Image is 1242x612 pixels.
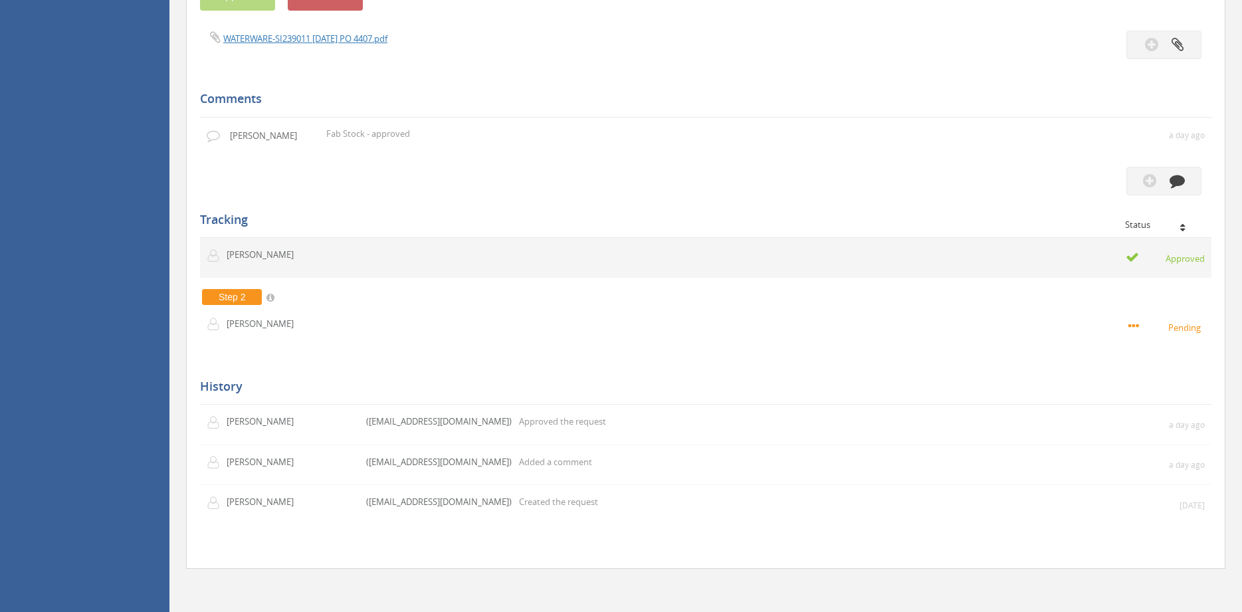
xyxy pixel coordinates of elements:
[230,130,306,142] p: [PERSON_NAME]
[1126,251,1205,265] small: Approved
[200,213,1201,227] h5: Tracking
[366,496,512,508] p: ([EMAIL_ADDRESS][DOMAIN_NAME])
[227,496,303,508] p: [PERSON_NAME]
[366,456,512,468] p: ([EMAIL_ADDRESS][DOMAIN_NAME])
[227,415,303,428] p: [PERSON_NAME]
[207,416,227,429] img: user-icon.png
[1169,130,1205,141] small: a day ago
[227,318,303,330] p: [PERSON_NAME]
[207,456,227,469] img: user-icon.png
[1169,459,1205,470] small: a day ago
[200,380,1201,393] h5: History
[326,128,924,140] p: Fab Stock - approved
[1169,419,1205,431] small: a day ago
[227,249,303,261] p: [PERSON_NAME]
[202,289,262,305] span: Step 2
[200,92,1201,106] h5: Comments
[223,33,387,45] a: WATERWARE-SI239011 [DATE] PO 4407.pdf
[519,496,598,508] p: Created the request
[1125,220,1201,229] div: Status
[1180,500,1205,511] small: [DATE]
[207,318,227,331] img: user-icon.png
[1128,320,1205,334] small: Pending
[366,415,512,428] p: ([EMAIL_ADDRESS][DOMAIN_NAME])
[227,456,303,468] p: [PERSON_NAME]
[207,249,227,262] img: user-icon.png
[207,496,227,510] img: user-icon.png
[519,456,592,468] p: Added a comment
[519,415,606,428] p: Approved the request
